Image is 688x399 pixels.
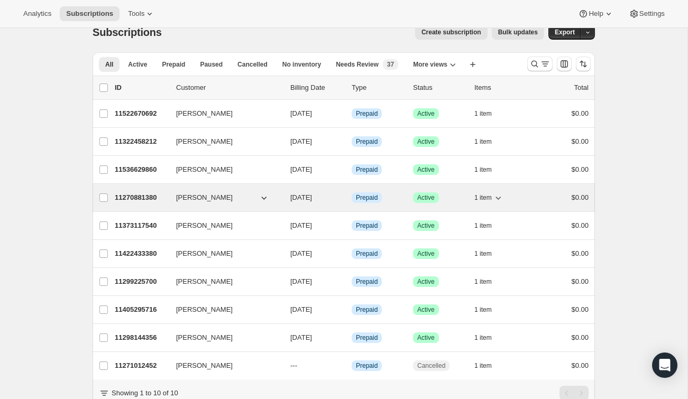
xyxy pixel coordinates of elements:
[474,249,492,258] span: 1 item
[417,137,435,146] span: Active
[387,60,394,69] span: 37
[498,28,538,36] span: Bulk updates
[115,330,589,345] div: 11298144356[PERSON_NAME][DATE]InfoPrepaidSuccessActive1 item$0.00
[474,162,503,177] button: 1 item
[413,82,466,93] p: Status
[571,277,589,285] span: $0.00
[290,193,312,201] span: [DATE]
[115,274,589,289] div: 11299225700[PERSON_NAME][DATE]InfoPrepaidSuccessActive1 item$0.00
[115,190,589,205] div: 11270881380[PERSON_NAME][DATE]InfoPrepaidSuccessActive1 item$0.00
[115,192,168,203] p: 11270881380
[557,57,572,71] button: Customize table column order and visibility
[474,358,503,373] button: 1 item
[115,276,168,287] p: 11299225700
[407,57,462,72] button: More views
[417,221,435,230] span: Active
[176,276,233,287] span: [PERSON_NAME]
[170,357,276,374] button: [PERSON_NAME]
[356,193,378,202] span: Prepaid
[474,221,492,230] span: 1 item
[474,246,503,261] button: 1 item
[170,105,276,122] button: [PERSON_NAME]
[128,60,147,69] span: Active
[474,165,492,174] span: 1 item
[290,277,312,285] span: [DATE]
[571,137,589,145] span: $0.00
[622,6,671,21] button: Settings
[115,134,589,149] div: 11322458212[PERSON_NAME][DATE]InfoPrepaidSuccessActive1 item$0.00
[176,360,233,371] span: [PERSON_NAME]
[170,301,276,318] button: [PERSON_NAME]
[474,333,492,342] span: 1 item
[115,358,589,373] div: 11271012452[PERSON_NAME]---InfoPrepaidCancelled1 item$0.00
[176,136,233,147] span: [PERSON_NAME]
[652,352,677,378] div: Open Intercom Messenger
[176,82,282,93] p: Customer
[115,304,168,315] p: 11405295716
[115,82,589,93] div: IDCustomerBilling DateTypeStatusItemsTotal
[200,60,223,69] span: Paused
[115,220,168,231] p: 11373117540
[162,60,185,69] span: Prepaid
[571,361,589,369] span: $0.00
[356,109,378,118] span: Prepaid
[290,249,312,257] span: [DATE]
[290,361,297,369] span: ---
[572,6,620,21] button: Help
[417,277,435,286] span: Active
[356,277,378,286] span: Prepaid
[548,25,581,40] button: Export
[417,109,435,118] span: Active
[474,193,492,202] span: 1 item
[290,221,312,229] span: [DATE]
[417,361,445,370] span: Cancelled
[417,249,435,258] span: Active
[122,6,161,21] button: Tools
[474,82,527,93] div: Items
[170,189,276,206] button: [PERSON_NAME]
[115,82,168,93] p: ID
[474,109,492,118] span: 1 item
[356,361,378,370] span: Prepaid
[356,249,378,258] span: Prepaid
[115,360,168,371] p: 11271012452
[170,329,276,346] button: [PERSON_NAME]
[66,10,113,18] span: Subscriptions
[417,305,435,314] span: Active
[115,332,168,343] p: 11298144356
[60,6,120,21] button: Subscriptions
[356,137,378,146] span: Prepaid
[589,10,603,18] span: Help
[115,302,589,317] div: 11405295716[PERSON_NAME][DATE]InfoPrepaidSuccessActive1 item$0.00
[176,192,233,203] span: [PERSON_NAME]
[474,137,492,146] span: 1 item
[176,164,233,175] span: [PERSON_NAME]
[176,332,233,343] span: [PERSON_NAME]
[415,25,488,40] button: Create subscription
[474,305,492,314] span: 1 item
[176,248,233,259] span: [PERSON_NAME]
[105,60,113,69] span: All
[290,333,312,341] span: [DATE]
[170,217,276,234] button: [PERSON_NAME]
[237,60,268,69] span: Cancelled
[170,161,276,178] button: [PERSON_NAME]
[115,108,168,119] p: 11522670692
[356,305,378,314] span: Prepaid
[474,134,503,149] button: 1 item
[421,28,481,36] span: Create subscription
[356,221,378,230] span: Prepaid
[290,305,312,313] span: [DATE]
[571,109,589,117] span: $0.00
[176,304,233,315] span: [PERSON_NAME]
[115,136,168,147] p: 11322458212
[527,57,553,71] button: Search and filter results
[170,245,276,262] button: [PERSON_NAME]
[474,277,492,286] span: 1 item
[176,220,233,231] span: [PERSON_NAME]
[474,106,503,121] button: 1 item
[417,333,435,342] span: Active
[576,57,591,71] button: Sort the results
[413,60,447,69] span: More views
[474,361,492,370] span: 1 item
